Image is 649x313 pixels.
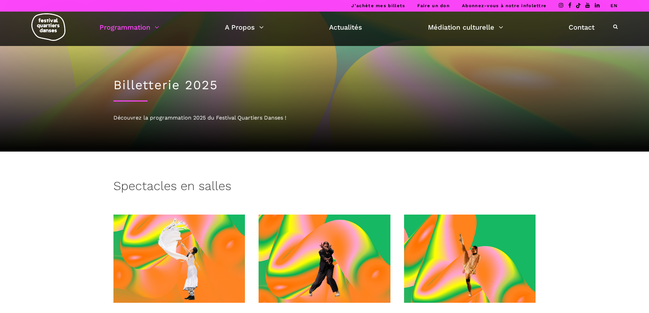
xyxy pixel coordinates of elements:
a: EN [611,3,618,8]
a: Abonnez-vous à notre infolettre [462,3,546,8]
a: A Propos [225,21,264,33]
h3: Spectacles en salles [113,179,231,196]
a: Actualités [329,21,362,33]
a: Programmation [99,21,159,33]
a: Médiation culturelle [428,21,503,33]
a: J’achète mes billets [351,3,405,8]
img: logo-fqd-med [31,13,65,41]
a: Contact [569,21,594,33]
h1: Billetterie 2025 [113,78,536,93]
div: Découvrez la programmation 2025 du Festival Quartiers Danses ! [113,113,536,122]
a: Faire un don [417,3,450,8]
